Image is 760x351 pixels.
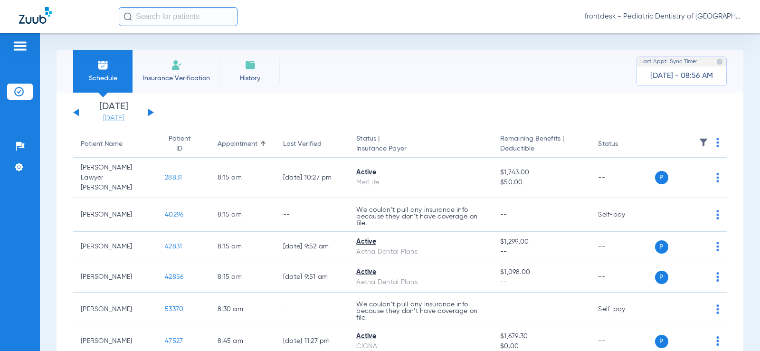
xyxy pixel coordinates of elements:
[165,274,183,280] span: 42856
[85,114,142,123] a: [DATE]
[356,267,485,277] div: Active
[500,168,583,178] span: $1,743.00
[81,139,150,149] div: Patient Name
[655,171,668,184] span: P
[716,210,719,219] img: group-dot-blue.svg
[165,134,202,154] div: Patient ID
[165,338,183,344] span: 47527
[699,138,708,147] img: filter.svg
[716,138,719,147] img: group-dot-blue.svg
[80,74,125,83] span: Schedule
[165,134,194,154] div: Patient ID
[12,40,28,52] img: hamburger-icon
[500,178,583,188] span: $50.00
[500,267,583,277] span: $1,098.00
[19,7,52,24] img: Zuub Logo
[210,232,275,262] td: 8:15 AM
[655,335,668,348] span: P
[275,198,349,232] td: --
[210,158,275,198] td: 8:15 AM
[500,211,507,218] span: --
[165,174,182,181] span: 28831
[356,247,485,257] div: Aetna Dental Plans
[716,173,719,182] img: group-dot-blue.svg
[228,74,273,83] span: History
[500,247,583,257] span: --
[590,131,655,158] th: Status
[283,139,342,149] div: Last Verified
[584,12,741,21] span: frontdesk - Pediatric Dentistry of [GEOGRAPHIC_DATA][US_STATE] ([GEOGRAPHIC_DATA])
[500,277,583,287] span: --
[349,131,493,158] th: Status |
[356,144,485,154] span: Insurance Payer
[716,242,719,251] img: group-dot-blue.svg
[81,139,123,149] div: Patient Name
[73,158,157,198] td: [PERSON_NAME] Lawyer [PERSON_NAME]
[500,332,583,342] span: $1,679.30
[165,243,182,250] span: 42831
[245,59,256,71] img: History
[716,58,723,65] img: last sync help info
[356,332,485,342] div: Active
[73,232,157,262] td: [PERSON_NAME]
[165,211,183,218] span: 40296
[356,178,485,188] div: MetLife
[590,232,655,262] td: --
[500,306,507,313] span: --
[210,198,275,232] td: 8:15 AM
[655,271,668,284] span: P
[590,158,655,198] td: --
[650,71,713,81] span: [DATE] - 08:56 AM
[119,7,237,26] input: Search for patients
[493,131,590,158] th: Remaining Benefits |
[210,293,275,326] td: 8:30 AM
[716,272,719,282] img: group-dot-blue.svg
[640,57,697,66] span: Last Appt. Sync Time:
[275,262,349,293] td: [DATE] 9:51 AM
[590,198,655,232] td: Self-pay
[275,158,349,198] td: [DATE] 10:27 PM
[500,144,583,154] span: Deductible
[140,74,213,83] span: Insurance Verification
[218,139,268,149] div: Appointment
[716,304,719,314] img: group-dot-blue.svg
[356,207,485,227] p: We couldn’t pull any insurance info because they don’t have coverage on file.
[590,262,655,293] td: --
[218,139,257,149] div: Appointment
[123,12,132,21] img: Search Icon
[73,293,157,326] td: [PERSON_NAME]
[356,301,485,321] p: We couldn’t pull any insurance info because they don’t have coverage on file.
[165,306,183,313] span: 53370
[356,168,485,178] div: Active
[210,262,275,293] td: 8:15 AM
[97,59,109,71] img: Schedule
[85,102,142,123] li: [DATE]
[275,293,349,326] td: --
[655,240,668,254] span: P
[73,198,157,232] td: [PERSON_NAME]
[283,139,322,149] div: Last Verified
[356,237,485,247] div: Active
[716,336,719,346] img: group-dot-blue.svg
[171,59,182,71] img: Manual Insurance Verification
[590,293,655,326] td: Self-pay
[73,262,157,293] td: [PERSON_NAME]
[275,232,349,262] td: [DATE] 9:52 AM
[356,277,485,287] div: Aetna Dental Plans
[500,237,583,247] span: $1,299.00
